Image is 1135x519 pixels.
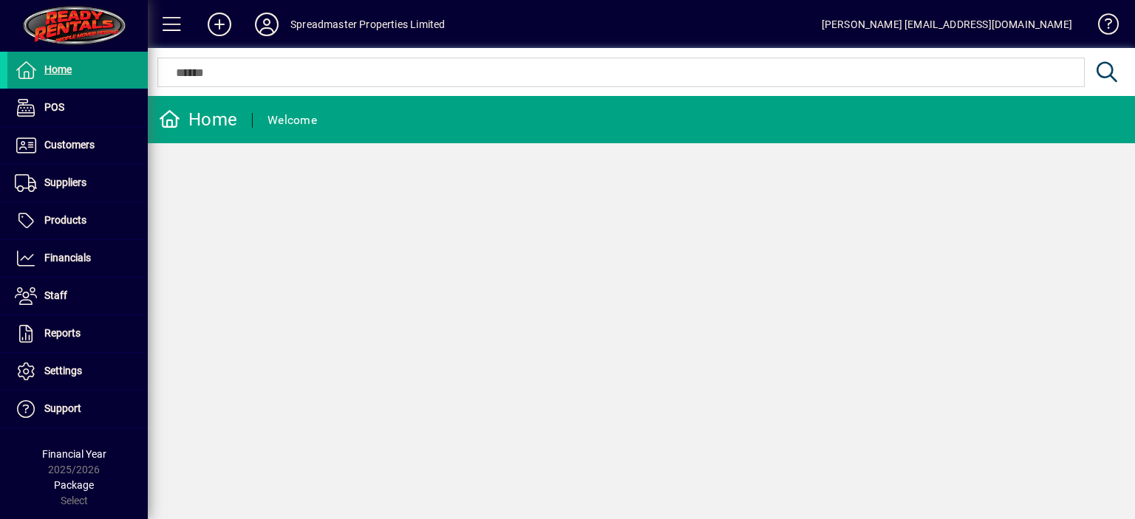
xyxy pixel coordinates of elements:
span: Settings [44,365,82,377]
a: Staff [7,278,148,315]
span: Reports [44,327,81,339]
div: Welcome [267,109,317,132]
div: Home [159,108,237,131]
span: Home [44,63,72,75]
a: Reports [7,315,148,352]
div: [PERSON_NAME] [EMAIL_ADDRESS][DOMAIN_NAME] [822,13,1072,36]
span: Staff [44,289,67,301]
div: Spreadmaster Properties Limited [290,13,445,36]
span: Financial Year [42,448,106,460]
span: Support [44,402,81,414]
a: Financials [7,240,148,277]
a: Customers [7,127,148,164]
a: Support [7,391,148,427]
span: Customers [44,139,95,151]
a: Suppliers [7,165,148,202]
button: Profile [243,11,290,38]
span: Financials [44,252,91,264]
span: Package [54,479,94,491]
span: POS [44,101,64,113]
span: Products [44,214,86,226]
button: Add [196,11,243,38]
span: Suppliers [44,176,86,188]
a: Products [7,202,148,239]
a: Knowledge Base [1087,3,1117,51]
a: POS [7,89,148,126]
a: Settings [7,353,148,390]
